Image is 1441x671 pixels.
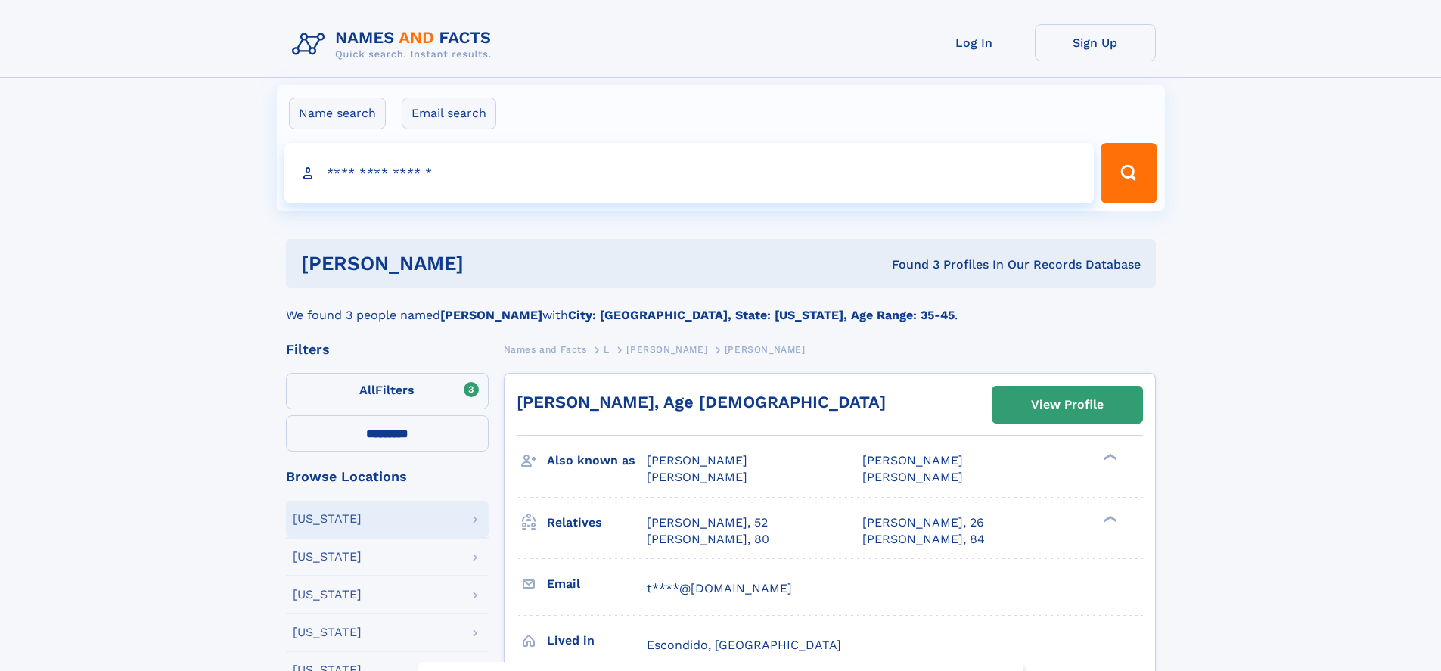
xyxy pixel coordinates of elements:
a: [PERSON_NAME], 52 [647,514,768,531]
a: [PERSON_NAME] [626,340,707,359]
div: [US_STATE] [293,626,362,638]
a: L [604,340,610,359]
a: Log In [914,24,1035,61]
span: [PERSON_NAME] [725,344,806,355]
div: Browse Locations [286,470,489,483]
div: [US_STATE] [293,513,362,525]
input: search input [284,143,1095,203]
a: [PERSON_NAME], 26 [862,514,984,531]
div: [US_STATE] [293,589,362,601]
span: Escondido, [GEOGRAPHIC_DATA] [647,638,841,652]
div: View Profile [1031,387,1104,422]
span: [PERSON_NAME] [862,453,963,468]
div: ❯ [1100,452,1118,462]
span: [PERSON_NAME] [626,344,707,355]
a: Names and Facts [504,340,587,359]
a: [PERSON_NAME], 80 [647,531,769,548]
div: [US_STATE] [293,551,362,563]
label: Email search [402,98,496,129]
h3: Also known as [547,448,647,474]
span: [PERSON_NAME] [862,470,963,484]
b: [PERSON_NAME] [440,308,542,322]
img: Logo Names and Facts [286,24,504,65]
button: Search Button [1101,143,1157,203]
label: Filters [286,373,489,409]
a: [PERSON_NAME], Age [DEMOGRAPHIC_DATA] [517,393,886,412]
span: L [604,344,610,355]
a: View Profile [992,387,1142,423]
label: Name search [289,98,386,129]
h3: Relatives [547,510,647,536]
span: [PERSON_NAME] [647,453,747,468]
div: ❯ [1100,514,1118,523]
span: [PERSON_NAME] [647,470,747,484]
span: All [359,383,375,397]
h1: [PERSON_NAME] [301,254,678,273]
div: Found 3 Profiles In Our Records Database [678,256,1141,273]
div: We found 3 people named with . [286,288,1156,325]
b: City: [GEOGRAPHIC_DATA], State: [US_STATE], Age Range: 35-45 [568,308,955,322]
h3: Email [547,571,647,597]
a: Sign Up [1035,24,1156,61]
div: Filters [286,343,489,356]
a: [PERSON_NAME], 84 [862,531,985,548]
h3: Lived in [547,628,647,654]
